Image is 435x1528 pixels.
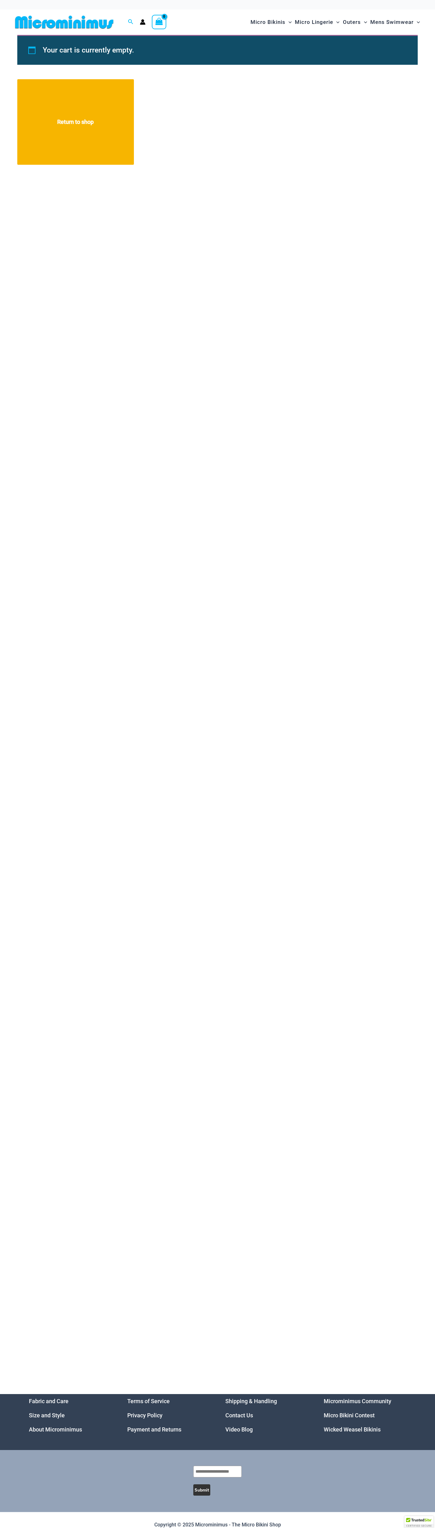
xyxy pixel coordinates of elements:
[414,14,420,30] span: Menu Toggle
[369,13,421,32] a: Mens SwimwearMenu ToggleMenu Toggle
[324,1426,381,1433] a: Wicked Weasel Bikinis
[341,13,369,32] a: OutersMenu ToggleMenu Toggle
[361,14,367,30] span: Menu Toggle
[29,1398,69,1404] a: Fabric and Care
[225,1412,253,1419] a: Contact Us
[127,1426,181,1433] a: Payment and Returns
[295,14,333,30] span: Micro Lingerie
[127,1394,210,1437] nav: Menu
[225,1394,308,1437] aside: Footer Widget 3
[152,15,166,29] a: View Shopping Cart, empty
[324,1394,406,1437] nav: Menu
[127,1398,170,1404] a: Terms of Service
[128,18,134,26] a: Search icon link
[285,14,292,30] span: Menu Toggle
[225,1398,277,1404] a: Shipping & Handling
[193,1484,210,1496] button: Submit
[17,79,134,165] a: Return to shop
[249,13,293,32] a: Micro BikinisMenu ToggleMenu Toggle
[324,1394,406,1437] aside: Footer Widget 4
[248,12,422,33] nav: Site Navigation
[29,1394,112,1437] aside: Footer Widget 1
[29,1394,112,1437] nav: Menu
[324,1398,391,1404] a: Microminimus Community
[343,14,361,30] span: Outers
[127,1412,162,1419] a: Privacy Policy
[29,1412,65,1419] a: Size and Style
[29,1426,82,1433] a: About Microminimus
[324,1412,375,1419] a: Micro Bikini Contest
[333,14,339,30] span: Menu Toggle
[13,15,116,29] img: MM SHOP LOGO FLAT
[225,1394,308,1437] nav: Menu
[127,1394,210,1437] aside: Footer Widget 2
[225,1426,253,1433] a: Video Blog
[405,1516,433,1528] div: TrustedSite Certified
[140,19,146,25] a: Account icon link
[17,35,418,65] div: Your cart is currently empty.
[370,14,414,30] span: Mens Swimwear
[293,13,341,32] a: Micro LingerieMenu ToggleMenu Toggle
[251,14,285,30] span: Micro Bikinis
